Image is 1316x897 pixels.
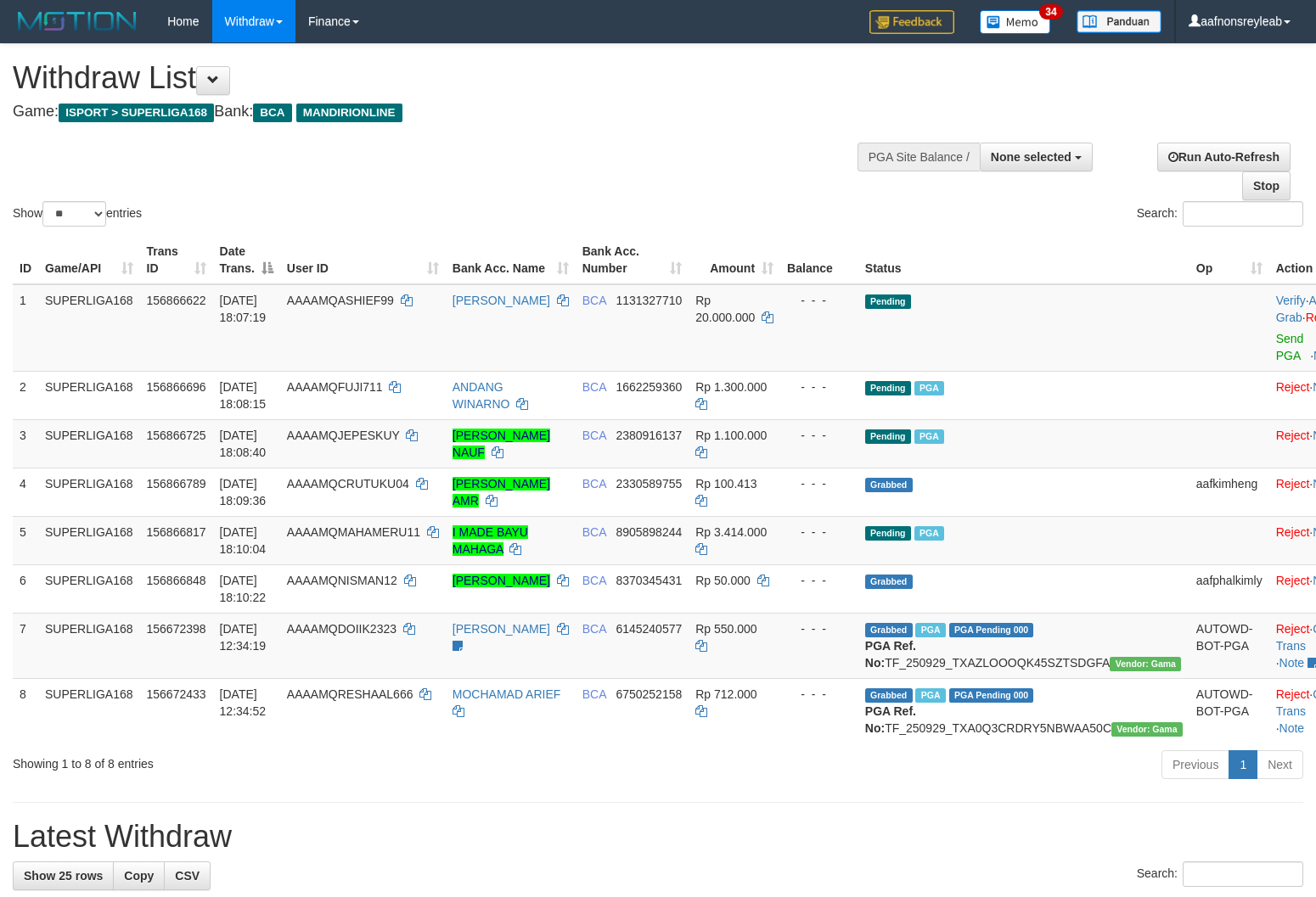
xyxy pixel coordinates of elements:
[113,861,165,890] a: Copy
[582,622,606,636] span: BCA
[147,525,206,539] span: 156866817
[38,371,140,419] td: SUPERLIGA168
[787,475,852,492] div: - - -
[287,380,383,394] span: AAAAMQFUJI711
[1229,750,1257,779] a: 1
[296,104,402,122] span: MANDIRIONLINE
[220,477,267,507] span: [DATE] 18:09:36
[616,622,682,636] span: Copy 6145240577 to clipboard
[287,525,420,539] span: AAAAMQMAHAMERU11
[220,574,267,604] span: [DATE] 18:10:22
[787,524,852,541] div: - - -
[865,478,913,492] span: Grabbed
[38,284,140,372] td: SUPERLIGA168
[616,429,682,442] span: Copy 2380916137 to clipboard
[914,381,944,395] span: Marked by aafsoycanthlai
[453,574,550,587] a: [PERSON_NAME]
[13,236,38,284] th: ID
[38,516,140,564] td: SUPERLIGA168
[280,236,446,284] th: User ID: activate to sort column ascending
[858,236,1189,284] th: Status
[220,687,267,718] span: [DATE] 12:34:52
[38,236,140,284] th: Game/API: activate to sort column ascending
[287,477,409,491] span: AAAAMQCRUTUKU04
[787,620,852,637] div: - - -
[1183,861,1303,887] input: Search:
[689,236,780,284] th: Amount: activate to sort column ascending
[124,869,154,883] span: Copy
[13,104,860,121] h4: Game: Bank:
[13,820,1303,854] h1: Latest Withdraw
[1276,332,1304,362] a: Send PGA
[38,564,140,613] td: SUPERLIGA168
[582,294,606,307] span: BCA
[287,622,396,636] span: AAAAMQDOIIK2323
[695,294,755,324] span: Rp 20.000.000
[220,380,267,411] span: [DATE] 18:08:15
[582,380,606,394] span: BCA
[453,294,550,307] a: [PERSON_NAME]
[59,104,214,122] span: ISPORT > SUPERLIGA168
[914,526,944,541] span: Marked by aafsoycanthlai
[453,622,550,636] a: [PERSON_NAME]
[1189,613,1269,678] td: AUTOWD-BOT-PGA
[42,201,106,227] select: Showentries
[147,429,206,442] span: 156866725
[1276,574,1310,587] a: Reject
[616,477,682,491] span: Copy 2330589755 to clipboard
[13,419,38,468] td: 3
[220,294,267,324] span: [DATE] 18:07:19
[915,623,945,637] span: Marked by aafsoycanthlai
[576,236,689,284] th: Bank Acc. Number: activate to sort column ascending
[787,292,852,309] div: - - -
[13,284,38,372] td: 1
[865,381,911,395] span: Pending
[220,525,267,556] span: [DATE] 18:10:04
[220,429,267,459] span: [DATE] 18:08:40
[865,429,911,444] span: Pending
[1189,564,1269,613] td: aafphalkimly
[582,429,606,442] span: BCA
[616,574,682,587] span: Copy 8370345431 to clipboard
[1276,477,1310,491] a: Reject
[582,687,606,701] span: BCA
[164,861,211,890] a: CSV
[1137,201,1303,227] label: Search:
[13,371,38,419] td: 2
[1183,201,1303,227] input: Search:
[13,748,536,772] div: Showing 1 to 8 of 8 entries
[695,380,767,394] span: Rp 1.300.000
[1279,721,1305,735] a: Note
[13,613,38,678] td: 7
[1111,722,1183,737] span: Vendor URL: https://trx31.1velocity.biz
[695,477,756,491] span: Rp 100.413
[949,623,1034,637] span: PGA Pending
[787,427,852,444] div: - - -
[13,8,142,34] img: MOTION_logo.png
[616,380,682,394] span: Copy 1662259360 to clipboard
[787,378,852,395] div: - - -
[453,429,550,459] a: [PERSON_NAME] NAUF
[695,574,751,587] span: Rp 50.000
[175,869,200,883] span: CSV
[38,678,140,743] td: SUPERLIGA168
[13,61,860,95] h1: Withdraw List
[1157,143,1291,171] a: Run Auto-Refresh
[787,686,852,703] div: - - -
[980,143,1093,171] button: None selected
[869,10,954,34] img: Feedback.jpg
[147,622,206,636] span: 156672398
[1276,622,1310,636] a: Reject
[787,572,852,589] div: - - -
[991,150,1071,164] span: None selected
[582,477,606,491] span: BCA
[287,429,400,442] span: AAAAMQJEPESKUY
[1189,468,1269,516] td: aafkimheng
[949,688,1034,703] span: PGA Pending
[147,380,206,394] span: 156866696
[147,687,206,701] span: 156672433
[453,525,528,556] a: I MADE BAYU MAHAGA
[980,10,1051,34] img: Button%20Memo.svg
[865,639,916,670] b: PGA Ref. No:
[38,613,140,678] td: SUPERLIGA168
